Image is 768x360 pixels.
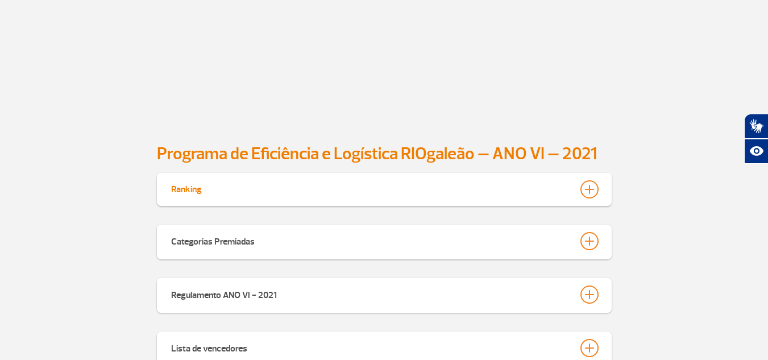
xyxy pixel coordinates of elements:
div: Plugin de acessibilidade da Hand Talk. [744,114,768,164]
div: Lista de vencedores [171,339,247,355]
div: Regulamento ANO VI - 2021 [171,285,277,301]
button: Categorias Premiadas [171,231,598,251]
button: Regulamento ANO VI - 2021 [171,285,598,304]
button: Ranking [171,180,598,199]
div: Categorias Premiadas [171,232,255,248]
button: Abrir recursos assistivos. [744,139,768,164]
button: Lista de vencedores [171,338,598,358]
h2: Programa de Eficiência e Logística RIOgaleão – ANO VI – 2021 [157,143,612,164]
button: Abrir tradutor de língua de sinais. [744,114,768,139]
div: Ranking [171,180,202,195]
